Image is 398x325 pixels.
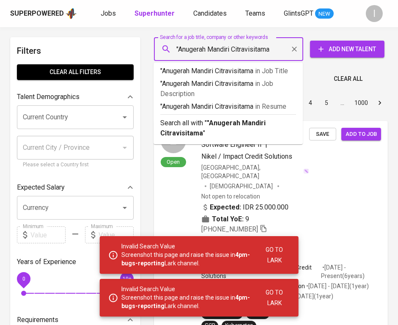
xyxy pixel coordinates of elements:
div: … [336,99,349,107]
p: "Anugerah Mandiri Citravisitama [160,102,296,112]
div: IDR 25.000.000 [201,202,288,212]
button: Go to Lark [261,285,288,311]
img: magic_wand.svg [303,168,309,174]
span: Nikel / Impact Credit Solutions [201,152,292,160]
span: in Resume [255,102,286,110]
p: • [DATE] - [DATE] ( 1 year ) [305,282,369,290]
p: Not open to relocation [201,192,260,201]
span: Jobs [101,9,116,17]
button: Go to page 5 [320,96,333,110]
div: Years of Experience [17,253,134,270]
div: I [366,5,383,22]
p: Years of Experience [17,257,76,267]
input: Value [99,226,134,243]
span: Add New Talent [317,44,378,55]
p: "Anugerah Mandiri Citravisitama [160,66,296,76]
a: Jobs [101,8,118,19]
nav: pagination navigation [238,96,388,110]
span: Software Engineer II [201,140,262,149]
span: in Job Title [255,67,288,75]
button: Open [119,111,131,123]
span: [PHONE_NUMBER] [201,225,258,233]
p: • [DATE] - [DATE] ( 1 year ) [269,292,333,300]
div: Superpowered [10,9,64,19]
h6: Filters [17,44,134,58]
span: Add to job [346,129,377,139]
span: 9 [245,214,249,224]
p: Invalid Search Value Screenshot this page and raise the issue in Lark channel. [121,242,254,267]
button: Go to page 4 [304,96,317,110]
button: Clear [288,43,300,55]
a: Candidates [193,8,228,19]
button: Clear All [330,71,366,87]
button: Go to Lark [261,242,288,268]
span: Go to Lark [264,245,285,265]
span: Clear All [334,74,362,84]
span: Clear All filters [24,67,127,77]
button: Save [309,128,336,141]
a: Superpoweredapp logo [10,7,77,20]
b: Superhunter [134,9,175,17]
a: Teams [245,8,267,19]
button: Open [119,202,131,214]
button: Add New Talent [310,41,384,58]
span: [DEMOGRAPHIC_DATA] [210,182,274,190]
button: Go to page 1000 [352,96,371,110]
p: Invalid Search Value Screenshot this page and raise the issue in Lark channel. [121,285,254,310]
button: Go to next page [373,96,387,110]
p: "Anugerah Mandiri Citravisitama [160,79,296,99]
p: • [DATE] - Present ( 6 years ) [321,263,381,280]
b: Expected: [210,202,241,212]
span: Candidates [193,9,227,17]
b: "Anugerah Mandiri Citravisitama [160,119,266,137]
p: Requirements [17,315,58,325]
span: Open [164,158,184,165]
p: Expected Salary [17,182,65,193]
div: Expected Salary [17,179,134,196]
div: Talent Demographics [17,88,134,105]
span: Teams [245,9,265,17]
span: GlintsGPT [284,9,313,17]
span: 0 [22,276,25,282]
span: NEW [315,10,334,18]
div: [GEOGRAPHIC_DATA], [GEOGRAPHIC_DATA] [201,163,309,180]
button: Add to job [341,128,381,141]
a: Superhunter [134,8,176,19]
span: Save [313,129,332,139]
p: Talent Demographics [17,92,80,102]
button: Clear All filters [17,64,134,80]
span: Go to Lark [264,287,285,308]
input: Value [30,226,66,243]
p: Search all with " " [160,118,296,138]
p: Please select a Country first [23,161,128,169]
img: app logo [66,7,77,20]
a: GlintsGPT NEW [284,8,334,19]
b: Total YoE: [212,214,244,224]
